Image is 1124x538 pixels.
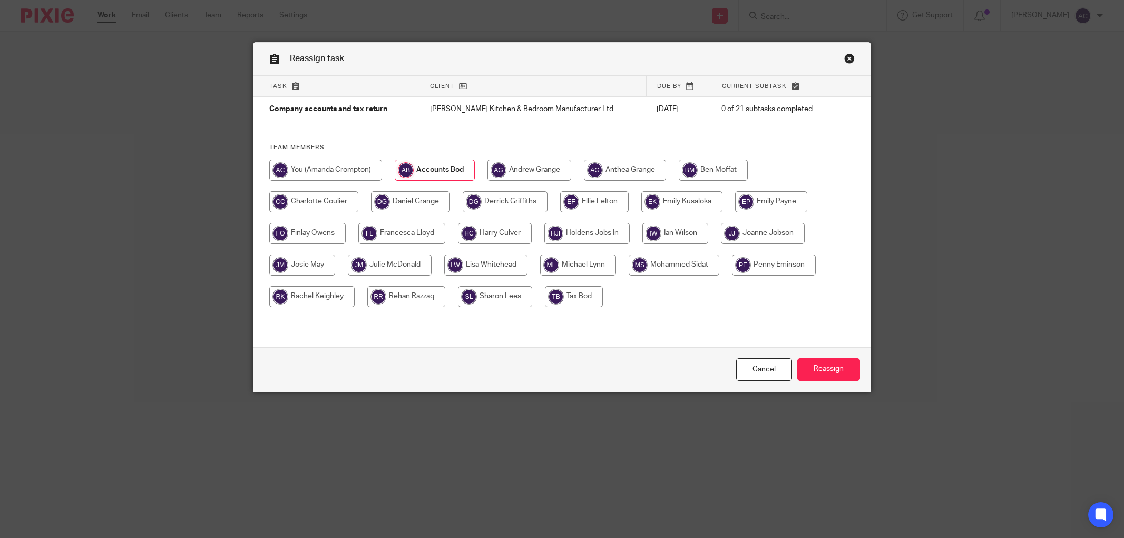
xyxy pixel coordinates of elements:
[736,358,792,381] a: Close this dialog window
[269,83,287,89] span: Task
[657,83,681,89] span: Due by
[430,83,454,89] span: Client
[430,104,636,114] p: [PERSON_NAME] Kitchen & Bedroom Manufacturer Ltd
[797,358,860,381] input: Reassign
[269,143,855,152] h4: Team members
[269,106,387,113] span: Company accounts and tax return
[290,54,344,63] span: Reassign task
[711,97,835,122] td: 0 of 21 subtasks completed
[722,83,787,89] span: Current subtask
[844,53,855,67] a: Close this dialog window
[657,104,700,114] p: [DATE]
